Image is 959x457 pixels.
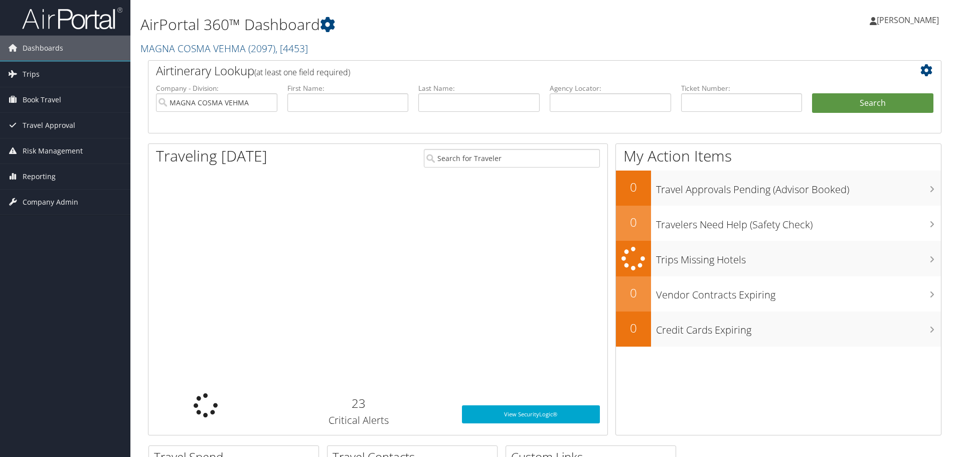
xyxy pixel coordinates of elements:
h1: My Action Items [616,145,941,167]
span: , [ 4453 ] [275,42,308,55]
h1: AirPortal 360™ Dashboard [140,14,680,35]
h3: Travelers Need Help (Safety Check) [656,213,941,232]
label: Company - Division: [156,83,277,93]
button: Search [812,93,933,113]
label: Last Name: [418,83,540,93]
a: 0Credit Cards Expiring [616,312,941,347]
h2: 0 [616,179,651,196]
label: First Name: [287,83,409,93]
h2: 0 [616,214,651,231]
span: Book Travel [23,87,61,112]
h2: 0 [616,320,651,337]
a: MAGNA COSMA VEHMA [140,42,308,55]
h2: 0 [616,284,651,301]
a: [PERSON_NAME] [870,5,949,35]
img: airportal-logo.png [22,7,122,30]
span: Travel Approval [23,113,75,138]
a: 0Travelers Need Help (Safety Check) [616,206,941,241]
h3: Critical Alerts [271,413,447,427]
a: 0Vendor Contracts Expiring [616,276,941,312]
span: Reporting [23,164,56,189]
h3: Credit Cards Expiring [656,318,941,337]
span: Trips [23,62,40,87]
span: ( 2097 ) [248,42,275,55]
h3: Trips Missing Hotels [656,248,941,267]
a: Trips Missing Hotels [616,241,941,276]
input: Search for Traveler [424,149,600,168]
h3: Vendor Contracts Expiring [656,283,941,302]
h2: Airtinerary Lookup [156,62,867,79]
span: (at least one field required) [254,67,350,78]
h3: Travel Approvals Pending (Advisor Booked) [656,178,941,197]
span: [PERSON_NAME] [877,15,939,26]
h2: 23 [271,395,447,412]
label: Agency Locator: [550,83,671,93]
span: Dashboards [23,36,63,61]
a: 0Travel Approvals Pending (Advisor Booked) [616,171,941,206]
label: Ticket Number: [681,83,803,93]
a: View SecurityLogic® [462,405,600,423]
h1: Traveling [DATE] [156,145,267,167]
span: Risk Management [23,138,83,164]
span: Company Admin [23,190,78,215]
